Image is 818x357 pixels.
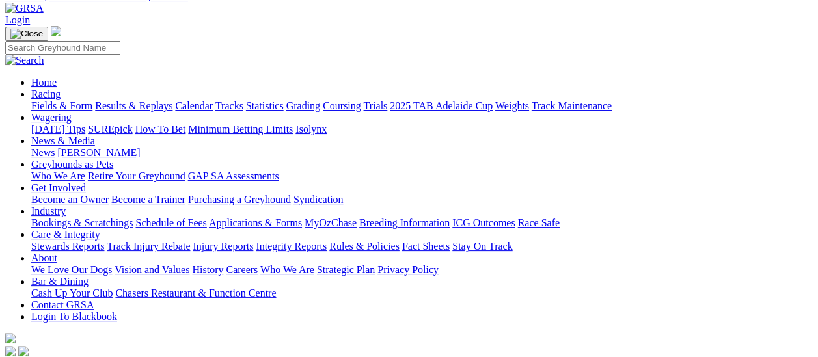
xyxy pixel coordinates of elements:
a: Results & Replays [95,100,172,111]
div: Industry [31,217,813,229]
a: Greyhounds as Pets [31,159,113,170]
a: Grading [286,100,320,111]
a: Home [31,77,57,88]
a: Stewards Reports [31,241,104,252]
div: Wagering [31,124,813,135]
a: Track Injury Rebate [107,241,190,252]
a: Chasers Restaurant & Function Centre [115,287,276,298]
a: Login To Blackbook [31,311,117,322]
div: Greyhounds as Pets [31,170,813,182]
a: How To Bet [135,124,186,135]
a: Racing [31,88,61,99]
a: [DATE] Tips [31,124,85,135]
input: Search [5,41,120,55]
a: Fields & Form [31,100,92,111]
a: ICG Outcomes [452,217,515,228]
a: Purchasing a Greyhound [188,194,291,205]
a: Syndication [293,194,343,205]
a: Bookings & Scratchings [31,217,133,228]
a: Injury Reports [193,241,253,252]
a: Schedule of Fees [135,217,206,228]
a: About [31,252,57,263]
a: Contact GRSA [31,299,94,310]
a: Retire Your Greyhound [88,170,185,181]
a: Bar & Dining [31,276,89,287]
a: Strategic Plan [317,264,375,275]
img: logo-grsa-white.png [5,333,16,343]
a: Isolynx [295,124,327,135]
a: Weights [495,100,529,111]
img: facebook.svg [5,346,16,356]
a: Minimum Betting Limits [188,124,293,135]
a: Become an Owner [31,194,109,205]
a: News & Media [31,135,95,146]
div: Racing [31,100,813,112]
div: Care & Integrity [31,241,813,252]
a: Trials [363,100,387,111]
a: SUREpick [88,124,132,135]
a: Privacy Policy [377,264,439,275]
a: Wagering [31,112,72,123]
a: Race Safe [517,217,559,228]
img: GRSA [5,3,44,14]
div: Get Involved [31,194,813,205]
div: News & Media [31,147,813,159]
a: Care & Integrity [31,229,100,240]
a: Careers [226,264,258,275]
img: Search [5,55,44,66]
img: twitter.svg [18,346,29,356]
img: logo-grsa-white.png [51,26,61,36]
a: History [192,264,223,275]
a: Fact Sheets [402,241,450,252]
a: 2025 TAB Adelaide Cup [390,100,493,111]
a: Who We Are [31,170,85,181]
img: Close [10,29,43,39]
a: [PERSON_NAME] [57,147,140,158]
a: Who We Are [260,264,314,275]
a: Integrity Reports [256,241,327,252]
a: Cash Up Your Club [31,287,113,298]
a: Login [5,14,30,25]
a: Coursing [323,100,361,111]
button: Toggle navigation [5,27,48,41]
a: Vision and Values [115,264,189,275]
a: Breeding Information [359,217,450,228]
a: GAP SA Assessments [188,170,279,181]
a: MyOzChase [305,217,357,228]
a: Stay On Track [452,241,512,252]
div: About [31,264,813,276]
a: Applications & Forms [209,217,302,228]
a: News [31,147,55,158]
a: Get Involved [31,182,86,193]
div: Bar & Dining [31,287,813,299]
a: Industry [31,205,66,217]
a: We Love Our Dogs [31,264,112,275]
a: Become a Trainer [111,194,185,205]
a: Rules & Policies [329,241,400,252]
a: Track Maintenance [532,100,612,111]
a: Statistics [246,100,284,111]
a: Calendar [175,100,213,111]
a: Tracks [215,100,243,111]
